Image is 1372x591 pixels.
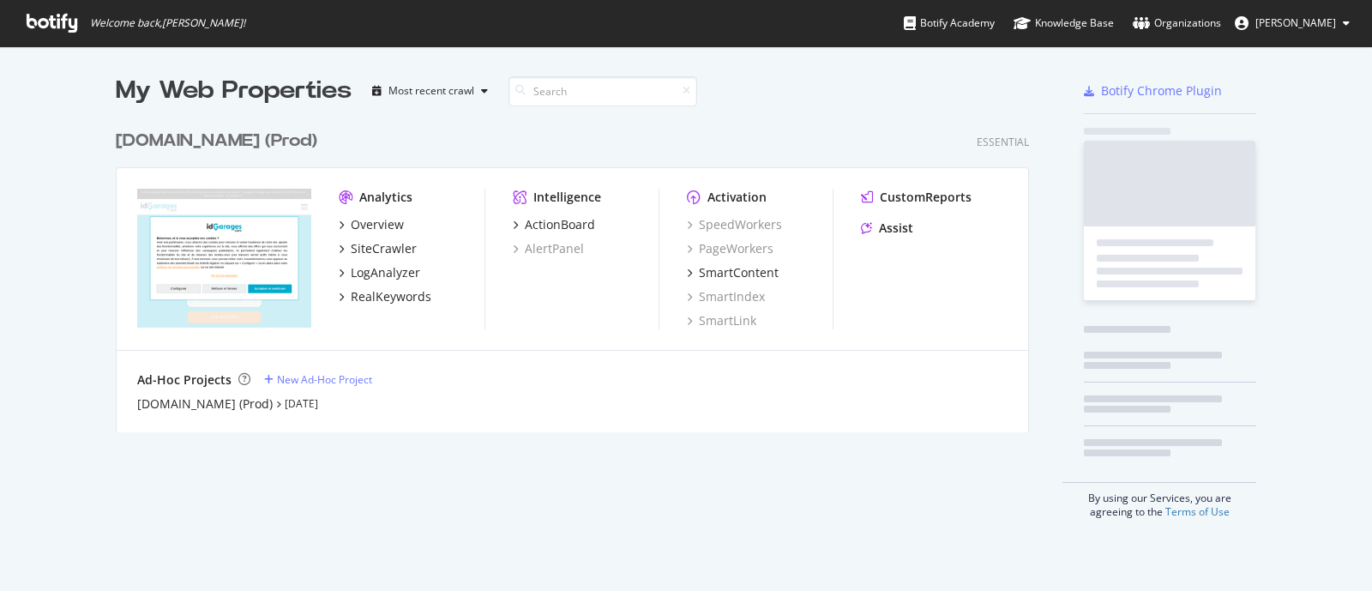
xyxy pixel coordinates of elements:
img: www.idgarages.com [137,189,311,328]
div: Assist [879,220,913,237]
button: [PERSON_NAME] [1221,9,1363,37]
a: LogAnalyzer [339,264,420,281]
a: ActionBoard [513,216,595,233]
div: Ad-Hoc Projects [137,371,232,389]
div: Overview [351,216,404,233]
div: grid [116,108,1043,432]
a: AlertPanel [513,240,584,257]
div: CustomReports [880,189,972,206]
div: [DOMAIN_NAME] (Prod) [116,129,317,154]
div: SmartContent [699,264,779,281]
div: Knowledge Base [1014,15,1114,32]
a: Overview [339,216,404,233]
div: Most recent crawl [388,86,474,96]
div: RealKeywords [351,288,431,305]
a: SpeedWorkers [687,216,782,233]
a: CustomReports [861,189,972,206]
div: LogAnalyzer [351,264,420,281]
a: New Ad-Hoc Project [264,372,372,387]
a: SmartLink [687,312,756,329]
button: Most recent crawl [365,77,495,105]
a: PageWorkers [687,240,773,257]
a: SmartIndex [687,288,765,305]
a: Terms of Use [1165,504,1230,519]
div: Organizations [1133,15,1221,32]
div: By using our Services, you are agreeing to the [1062,482,1256,519]
div: New Ad-Hoc Project [277,372,372,387]
div: Activation [707,189,767,206]
span: Welcome back, [PERSON_NAME] ! [90,16,245,30]
div: Intelligence [533,189,601,206]
a: Assist [861,220,913,237]
div: SiteCrawler [351,240,417,257]
div: Botify Academy [904,15,995,32]
a: [DATE] [285,396,318,411]
div: Essential [977,135,1029,149]
div: ActionBoard [525,216,595,233]
a: RealKeywords [339,288,431,305]
div: Analytics [359,189,412,206]
a: SiteCrawler [339,240,417,257]
a: Botify Chrome Plugin [1084,82,1222,100]
input: Search [508,76,697,106]
span: Fabien Borsa [1255,15,1336,30]
a: [DOMAIN_NAME] (Prod) [137,395,273,413]
a: [DOMAIN_NAME] (Prod) [116,129,324,154]
div: My Web Properties [116,74,352,108]
a: SmartContent [687,264,779,281]
div: Botify Chrome Plugin [1101,82,1222,100]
